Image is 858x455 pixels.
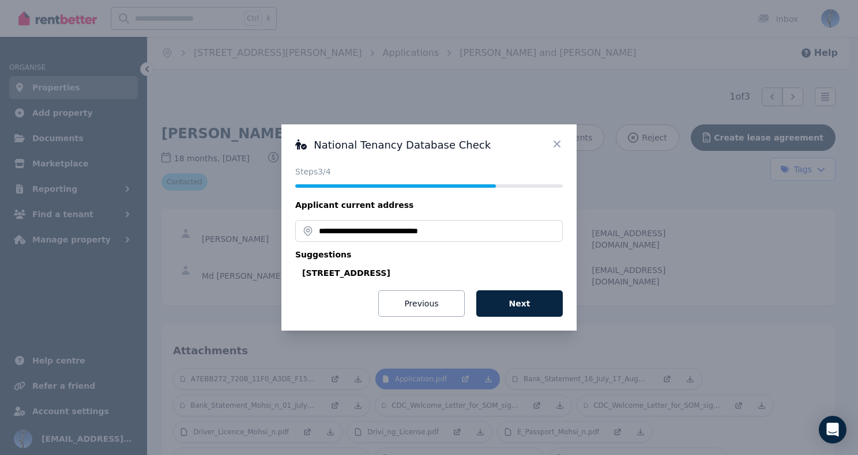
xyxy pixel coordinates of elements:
[819,416,846,443] div: Open Intercom Messenger
[302,267,563,279] div: [STREET_ADDRESS]
[295,138,563,152] h3: National Tenancy Database Check
[378,290,465,317] button: Previous
[295,166,563,177] p: Steps 3 /4
[476,290,563,317] button: Next
[295,249,563,260] p: Suggestions
[295,199,563,211] legend: Applicant current address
